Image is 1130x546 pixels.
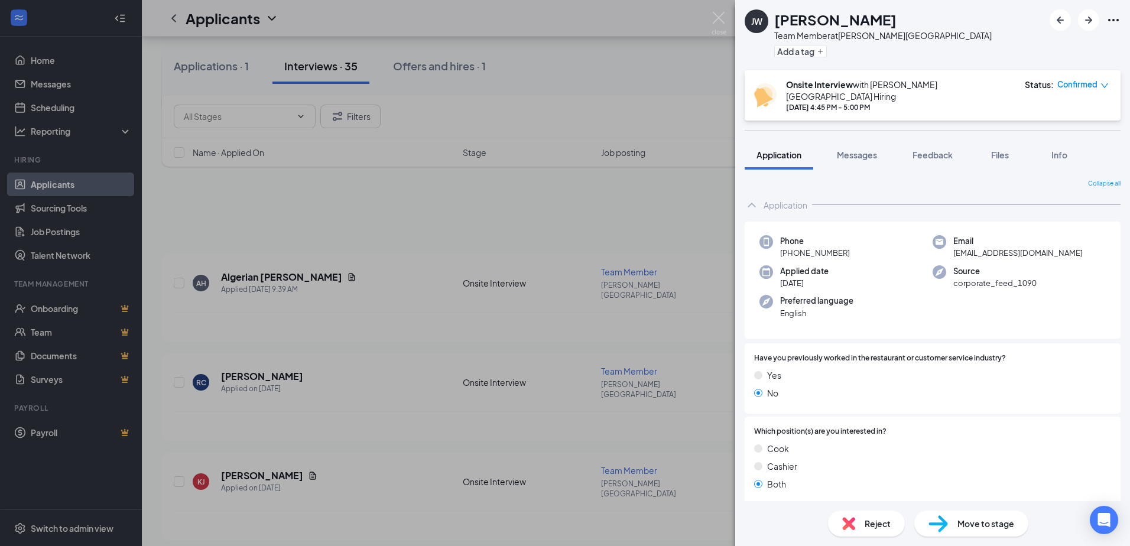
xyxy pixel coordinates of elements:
span: Preferred language [780,295,853,307]
span: Feedback [913,149,953,160]
svg: ArrowRight [1082,13,1096,27]
span: Phone [780,235,850,247]
span: Email [953,235,1083,247]
span: English [780,307,853,319]
span: Move to stage [957,517,1014,530]
span: Applied date [780,265,829,277]
span: Info [1051,149,1067,160]
span: Confirmed [1057,79,1097,90]
span: [DATE] [780,277,829,289]
span: Application [756,149,801,160]
span: Files [991,149,1009,160]
span: Yes [767,369,781,382]
span: Cashier [767,460,797,473]
span: Source [953,265,1037,277]
span: Reject [865,517,891,530]
span: Messages [837,149,877,160]
div: Status : [1025,79,1054,90]
div: Application [764,199,807,211]
svg: ArrowLeftNew [1053,13,1067,27]
button: ArrowLeftNew [1050,9,1071,31]
span: Have you previously worked in the restaurant or customer service industry? [754,353,1006,364]
h1: [PERSON_NAME] [774,9,897,30]
svg: ChevronUp [745,198,759,212]
svg: Plus [817,48,824,55]
span: [EMAIL_ADDRESS][DOMAIN_NAME] [953,247,1083,259]
div: Open Intercom Messenger [1090,506,1118,534]
button: ArrowRight [1078,9,1099,31]
span: down [1100,82,1109,90]
div: [DATE] 4:45 PM - 5:00 PM [786,102,1013,112]
span: corporate_feed_1090 [953,277,1037,289]
svg: Ellipses [1106,13,1121,27]
div: Team Member at [PERSON_NAME][GEOGRAPHIC_DATA] [774,30,992,41]
span: No [767,386,778,399]
b: Onsite Interview [786,79,853,90]
span: Collapse all [1088,179,1121,188]
span: Which position(s) are you interested in? [754,426,887,437]
span: Both [767,477,786,490]
button: PlusAdd a tag [774,45,827,57]
div: JW [751,15,762,27]
div: with [PERSON_NAME][GEOGRAPHIC_DATA] Hiring [786,79,1013,102]
span: [PHONE_NUMBER] [780,247,850,259]
span: Cook [767,442,789,455]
